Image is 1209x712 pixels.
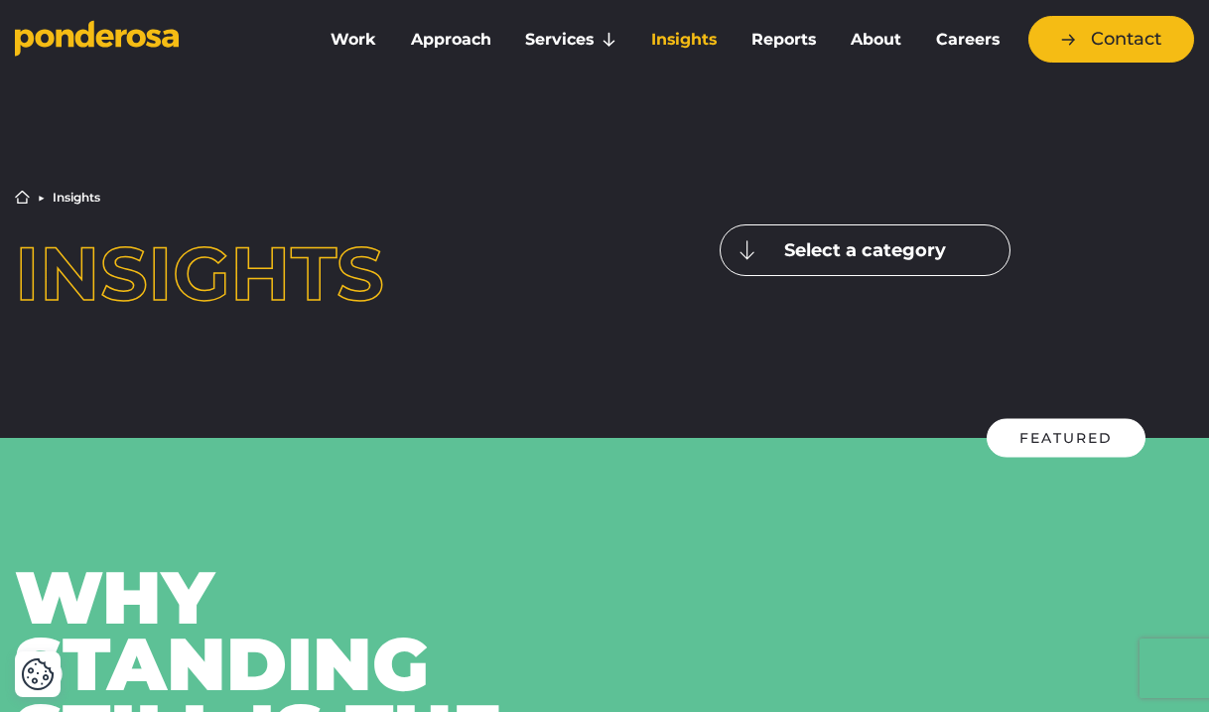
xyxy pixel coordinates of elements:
a: Insights [638,19,731,61]
button: Select a category [720,224,1010,276]
span: Insights [15,227,384,319]
a: Home [15,190,30,205]
div: Featured [987,419,1145,458]
button: Cookie Settings [21,657,55,691]
li: Insights [53,192,100,204]
a: About [837,19,914,61]
li: ▶︎ [38,192,45,204]
a: Services [512,19,630,61]
a: Careers [922,19,1012,61]
img: Revisit consent button [21,657,55,691]
a: Go to homepage [15,20,288,60]
a: Approach [397,19,504,61]
a: Contact [1028,16,1194,63]
a: Work [318,19,390,61]
a: Reports [739,19,830,61]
